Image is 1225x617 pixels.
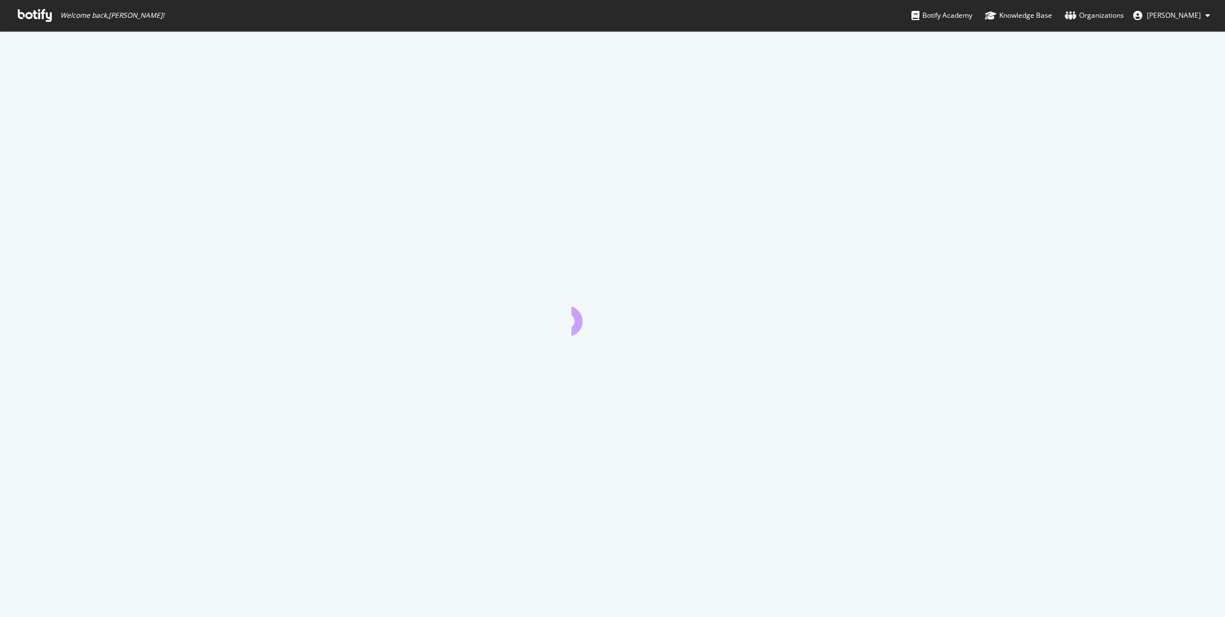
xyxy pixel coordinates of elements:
[60,11,164,20] span: Welcome back, [PERSON_NAME] !
[911,10,972,21] div: Botify Academy
[1124,6,1219,25] button: [PERSON_NAME]
[985,10,1052,21] div: Knowledge Base
[571,294,654,336] div: animation
[1147,10,1201,20] span: Edward Turner
[1065,10,1124,21] div: Organizations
